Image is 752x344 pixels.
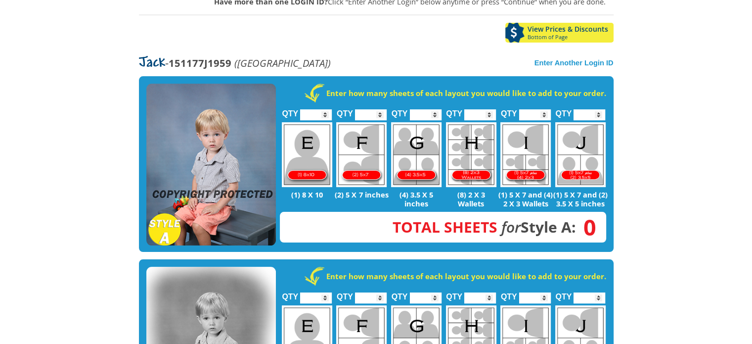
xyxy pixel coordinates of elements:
[282,122,332,187] img: E
[501,98,517,123] label: QTY
[392,282,408,306] label: QTY
[169,56,231,70] strong: 151177J1959
[326,88,606,98] strong: Enter how many sheets of each layout you would like to add to your order.
[334,190,389,199] p: (2) 5 X 7 inches
[443,190,498,208] p: (8) 2 X 3 Wallets
[555,98,572,123] label: QTY
[498,190,553,208] p: (1) 5 X 7 and (4) 2 X 3 Wallets
[576,222,596,233] span: 0
[500,122,551,187] img: I
[139,55,165,71] span: Jack
[555,282,572,306] label: QTY
[280,190,335,199] p: (1) 8 X 10
[446,122,496,187] img: H
[446,98,462,123] label: QTY
[282,282,298,306] label: QTY
[528,34,614,40] span: Bottom of Page
[336,122,387,187] img: F
[139,57,331,69] p: -
[553,190,608,208] p: (1) 5 X 7 and (2) 3.5 X 5 inches
[501,282,517,306] label: QTY
[505,23,614,43] a: View Prices & DiscountsBottom of Page
[501,217,521,237] em: for
[392,98,408,123] label: QTY
[234,56,331,70] em: ([GEOGRAPHIC_DATA])
[146,84,276,246] img: STYLE A
[393,217,576,237] strong: Style A:
[326,271,606,281] strong: Enter how many sheets of each layout you would like to add to your order.
[389,190,444,208] p: (4) 3.5 X 5 inches
[534,59,614,67] a: Enter Another Login ID
[393,217,497,237] span: Total Sheets
[391,122,442,187] img: G
[337,98,353,123] label: QTY
[555,122,606,187] img: J
[337,282,353,306] label: QTY
[282,98,298,123] label: QTY
[446,282,462,306] label: QTY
